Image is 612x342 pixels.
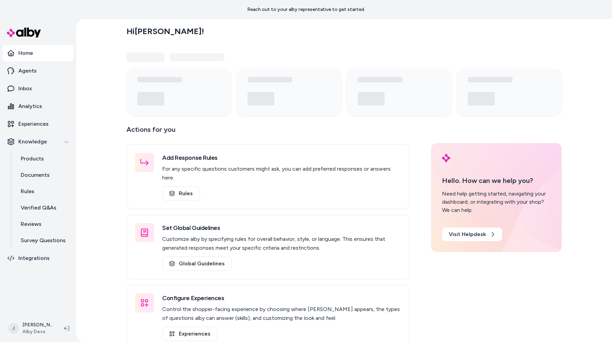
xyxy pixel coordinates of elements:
button: Knowledge [3,134,73,150]
p: Analytics [18,102,42,110]
a: Reviews [14,216,73,232]
a: Verified Q&As [14,200,73,216]
p: Experiences [18,120,49,128]
a: Experiences [3,116,73,132]
h3: Add Response Rules [162,153,401,162]
a: Integrations [3,250,73,266]
span: J [8,323,19,334]
p: Reviews [21,220,41,228]
h3: Set Global Guidelines [162,223,401,233]
p: Hello. How can we help you? [442,175,551,186]
a: Survey Questions [14,232,73,249]
p: Home [18,49,33,57]
p: Products [21,155,44,163]
p: Control the shopper-facing experience by choosing where [PERSON_NAME] appears, the types of quest... [162,305,401,323]
a: Experiences [162,327,218,341]
a: Global Guidelines [162,256,232,271]
p: Knowledge [18,138,47,146]
p: Survey Questions [21,236,66,245]
h2: Hi [PERSON_NAME] ! [126,26,204,36]
a: Rules [14,183,73,200]
button: J[PERSON_NAME]Alby Devs [4,317,58,339]
a: Visit Helpdesk [442,228,502,241]
p: Integrations [18,254,50,262]
p: Customize alby by specifying rules for overall behavior, style, or language. This ensures that ge... [162,235,401,252]
p: For any specific questions customers might ask, you can add preferred responses or answers here. [162,165,401,182]
p: Rules [21,187,34,196]
a: Documents [14,167,73,183]
img: alby Logo [7,28,41,37]
p: [PERSON_NAME] [22,322,53,328]
p: Reach out to your alby representative to get started. [247,6,365,13]
img: alby Logo [442,154,450,162]
a: Inbox [3,80,73,97]
div: Need help getting started, navigating your dashboard, or integrating with your shop? We can help. [442,190,551,214]
h3: Configure Experiences [162,293,401,303]
span: Alby Devs [22,328,53,335]
a: Rules [162,186,200,201]
a: Analytics [3,98,73,114]
a: Agents [3,63,73,79]
p: Agents [18,67,37,75]
p: Documents [21,171,50,179]
p: Inbox [18,84,32,93]
a: Home [3,45,73,61]
p: Verified Q&As [21,204,56,212]
a: Products [14,151,73,167]
p: Actions for you [126,124,409,140]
